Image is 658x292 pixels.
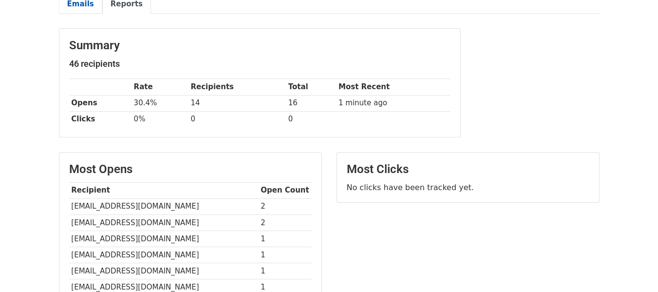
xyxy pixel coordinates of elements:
td: 14 [188,95,286,111]
td: 1 [259,247,312,263]
td: 30.4% [132,95,188,111]
th: Most Recent [336,79,450,95]
td: 0 [286,111,336,127]
td: 1 [259,263,312,279]
th: Opens [69,95,132,111]
td: [EMAIL_ADDRESS][DOMAIN_NAME] [69,247,259,263]
td: [EMAIL_ADDRESS][DOMAIN_NAME] [69,263,259,279]
th: Recipients [188,79,286,95]
th: Recipient [69,182,259,198]
th: Rate [132,79,188,95]
iframe: Chat Widget [609,245,658,292]
td: [EMAIL_ADDRESS][DOMAIN_NAME] [69,198,259,214]
h3: Most Opens [69,162,312,176]
th: Total [286,79,336,95]
h3: Most Clicks [347,162,589,176]
p: No clicks have been tracked yet. [347,182,589,193]
h3: Summary [69,39,451,53]
th: Clicks [69,111,132,127]
td: 1 [259,231,312,247]
td: 0% [132,111,188,127]
th: Open Count [259,182,312,198]
td: [EMAIL_ADDRESS][DOMAIN_NAME] [69,214,259,231]
td: 0 [188,111,286,127]
td: [EMAIL_ADDRESS][DOMAIN_NAME] [69,231,259,247]
h5: 46 recipients [69,58,451,69]
td: 2 [259,214,312,231]
td: 1 minute ago [336,95,450,111]
td: 16 [286,95,336,111]
td: 2 [259,198,312,214]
